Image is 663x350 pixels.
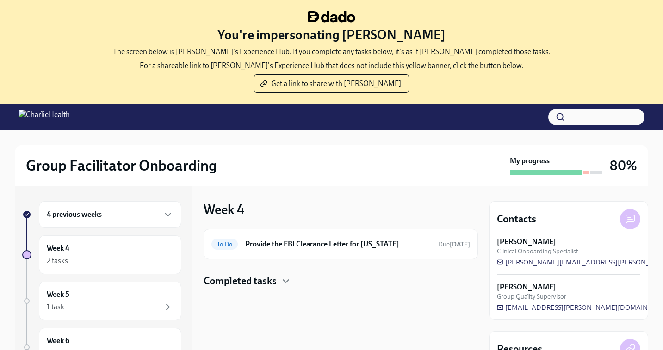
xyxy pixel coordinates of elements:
[254,74,409,93] button: Get a link to share with [PERSON_NAME]
[47,209,102,220] h6: 4 previous weeks
[140,61,523,71] p: For a shareable link to [PERSON_NAME]'s Experience Hub that does not include this yellow banner, ...
[497,247,578,256] span: Clinical Onboarding Specialist
[438,240,470,248] span: Due
[497,212,536,226] h4: Contacts
[47,336,69,346] h6: Week 6
[308,11,355,23] img: dado
[610,157,637,174] h3: 80%
[245,239,431,249] h6: Provide the FBI Clearance Letter for [US_STATE]
[22,282,181,320] a: Week 51 task
[47,256,68,266] div: 2 tasks
[19,110,70,124] img: CharlieHealth
[497,282,556,292] strong: [PERSON_NAME]
[217,26,446,43] h3: You're impersonating [PERSON_NAME]
[450,240,470,248] strong: [DATE]
[438,240,470,249] span: October 21st, 2025 10:00
[39,201,181,228] div: 4 previous weeks
[204,274,277,288] h4: Completed tasks
[47,289,69,300] h6: Week 5
[211,241,238,248] span: To Do
[211,237,470,252] a: To DoProvide the FBI Clearance Letter for [US_STATE]Due[DATE]
[47,243,69,253] h6: Week 4
[26,156,217,175] h2: Group Facilitator Onboarding
[204,201,244,218] h3: Week 4
[22,235,181,274] a: Week 42 tasks
[497,237,556,247] strong: [PERSON_NAME]
[47,302,64,312] div: 1 task
[204,274,478,288] div: Completed tasks
[510,156,550,166] strong: My progress
[497,292,566,301] span: Group Quality Supervisor
[113,47,551,57] p: The screen below is [PERSON_NAME]'s Experience Hub. If you complete any tasks below, it's as if [...
[262,79,401,88] span: Get a link to share with [PERSON_NAME]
